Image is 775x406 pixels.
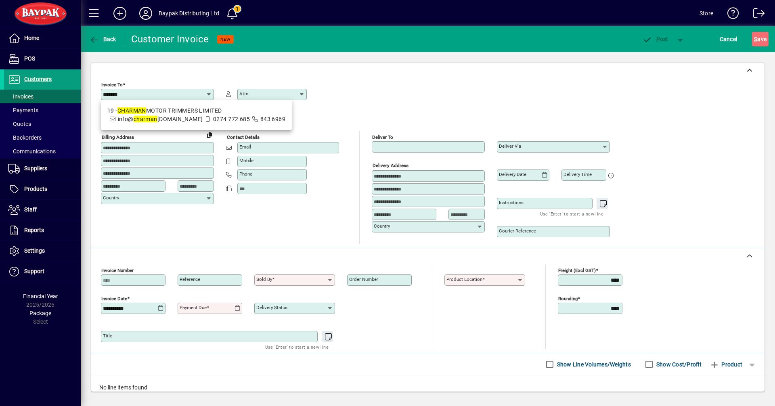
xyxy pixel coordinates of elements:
[91,375,765,400] div: No line items found
[8,134,42,141] span: Backorders
[499,172,526,177] mat-label: Delivery date
[118,116,203,122] span: info@ [DOMAIN_NAME]
[349,276,378,282] mat-label: Order number
[718,32,739,46] button: Cancel
[103,333,112,339] mat-label: Title
[239,171,252,177] mat-label: Phone
[4,131,81,144] a: Backorders
[23,293,58,299] span: Financial Year
[558,268,596,273] mat-label: Freight (excl GST)
[265,342,329,352] mat-hint: Use 'Enter' to start a new line
[4,159,81,179] a: Suppliers
[4,90,81,103] a: Invoices
[24,186,47,192] span: Products
[8,107,38,113] span: Payments
[4,117,81,131] a: Quotes
[372,134,393,140] mat-label: Deliver To
[4,179,81,199] a: Products
[720,33,737,46] span: Cancel
[752,32,769,46] button: Save
[101,296,127,301] mat-label: Invoice date
[24,165,47,172] span: Suppliers
[4,103,81,117] a: Payments
[81,32,125,46] app-page-header-button: Back
[4,220,81,241] a: Reports
[656,36,660,42] span: P
[655,360,702,368] label: Show Cost/Profit
[754,36,757,42] span: S
[4,144,81,158] a: Communications
[134,116,157,122] em: charman
[24,76,52,82] span: Customers
[107,107,285,115] div: 19 - MOTOR TRIMMERS LIMITED
[29,310,51,316] span: Package
[642,36,668,42] span: ost
[747,2,765,28] a: Logout
[754,33,767,46] span: ave
[213,116,250,122] span: 0274 772 685
[133,6,159,21] button: Profile
[8,93,34,100] span: Invoices
[446,276,482,282] mat-label: Product location
[24,227,44,233] span: Reports
[8,148,56,155] span: Communications
[499,228,536,234] mat-label: Courier Reference
[499,143,521,149] mat-label: Deliver via
[256,276,272,282] mat-label: Sold by
[710,358,742,371] span: Product
[24,35,39,41] span: Home
[159,7,219,20] div: Baypak Distributing Ltd
[24,247,45,254] span: Settings
[4,241,81,261] a: Settings
[180,305,207,310] mat-label: Payment due
[239,158,253,163] mat-label: Mobile
[24,206,37,213] span: Staff
[220,37,230,42] span: NEW
[101,82,123,88] mat-label: Invoice To
[24,55,35,62] span: POS
[260,116,286,122] span: 843 6969
[101,103,292,127] mat-option: 19 - CHARMAN MOTOR TRIMMERS LIMITED
[87,32,118,46] button: Back
[374,223,390,229] mat-label: Country
[700,7,713,20] div: Store
[107,6,133,21] button: Add
[499,200,524,205] mat-label: Instructions
[24,268,44,274] span: Support
[4,49,81,69] a: POS
[103,195,119,201] mat-label: Country
[203,128,216,141] button: Copy to Delivery address
[256,305,287,310] mat-label: Delivery status
[131,33,209,46] div: Customer Invoice
[239,144,251,150] mat-label: Email
[4,28,81,48] a: Home
[721,2,739,28] a: Knowledge Base
[558,296,578,301] mat-label: Rounding
[4,200,81,220] a: Staff
[638,32,672,46] button: Post
[555,360,631,368] label: Show Line Volumes/Weights
[117,107,146,114] em: CHARMAN
[8,121,31,127] span: Quotes
[706,357,746,372] button: Product
[101,268,134,273] mat-label: Invoice number
[239,91,248,96] mat-label: Attn
[180,276,200,282] mat-label: Reference
[563,172,592,177] mat-label: Delivery time
[4,262,81,282] a: Support
[540,209,603,218] mat-hint: Use 'Enter' to start a new line
[89,36,116,42] span: Back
